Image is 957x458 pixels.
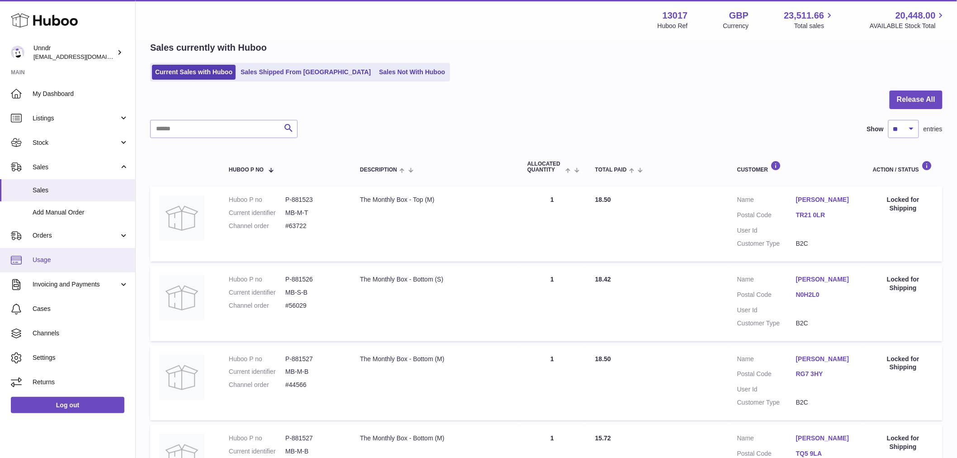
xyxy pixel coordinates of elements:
[867,125,884,134] label: Show
[796,211,855,219] a: TR21 0LR
[870,10,946,30] a: 20,448.00 AVAILABLE Stock Total
[33,378,128,386] span: Returns
[737,434,796,445] dt: Name
[229,447,285,456] dt: Current identifier
[729,10,749,22] strong: GBP
[873,275,933,292] div: Locked for Shipping
[737,355,796,366] dt: Name
[285,447,342,456] dd: MB-M-B
[33,44,115,61] div: Unndr
[796,434,855,443] a: [PERSON_NAME]
[150,42,267,54] h2: Sales currently with Huboo
[796,196,855,204] a: [PERSON_NAME]
[737,161,855,173] div: Customer
[737,319,796,328] dt: Customer Type
[796,319,855,328] dd: B2C
[873,161,933,173] div: Action / Status
[33,305,128,313] span: Cases
[159,355,204,400] img: no-photo.jpg
[518,266,586,341] td: 1
[737,385,796,394] dt: User Id
[11,397,124,413] a: Log out
[229,209,285,217] dt: Current identifier
[285,381,342,389] dd: #44566
[737,196,796,206] dt: Name
[33,90,128,98] span: My Dashboard
[796,398,855,407] dd: B2C
[518,186,586,262] td: 1
[737,398,796,407] dt: Customer Type
[737,275,796,286] dt: Name
[737,291,796,301] dt: Postal Code
[595,355,611,363] span: 18.50
[152,65,236,80] a: Current Sales with Huboo
[360,275,509,284] div: The Monthly Box - Bottom (S)
[527,161,563,173] span: ALLOCATED Quantity
[33,208,128,217] span: Add Manual Order
[33,186,128,195] span: Sales
[376,65,448,80] a: Sales Not With Huboo
[895,10,936,22] span: 20,448.00
[658,22,688,30] div: Huboo Ref
[285,355,342,363] dd: P-881527
[285,288,342,297] dd: MB-S-B
[33,163,119,172] span: Sales
[737,211,796,222] dt: Postal Code
[873,355,933,372] div: Locked for Shipping
[229,301,285,310] dt: Channel order
[33,329,128,338] span: Channels
[229,167,264,173] span: Huboo P no
[784,10,834,30] a: 23,511.66 Total sales
[737,239,796,248] dt: Customer Type
[796,291,855,299] a: N0H2L0
[33,280,119,289] span: Invoicing and Payments
[229,434,285,443] dt: Huboo P no
[285,222,342,230] dd: #63722
[229,222,285,230] dt: Channel order
[663,10,688,22] strong: 13017
[33,53,133,60] span: [EMAIL_ADDRESS][DOMAIN_NAME]
[285,367,342,376] dd: MB-M-B
[360,167,397,173] span: Description
[33,114,119,123] span: Listings
[873,434,933,451] div: Locked for Shipping
[794,22,834,30] span: Total sales
[723,22,749,30] div: Currency
[229,288,285,297] dt: Current identifier
[595,167,627,173] span: Total paid
[595,196,611,203] span: 18.50
[285,209,342,217] dd: MB-M-T
[33,138,119,147] span: Stock
[33,353,128,362] span: Settings
[360,355,509,363] div: The Monthly Box - Bottom (M)
[237,65,374,80] a: Sales Shipped From [GEOGRAPHIC_DATA]
[796,370,855,378] a: RG7 3HY
[159,275,204,320] img: no-photo.jpg
[784,10,824,22] span: 23,511.66
[595,276,611,283] span: 18.42
[737,226,796,235] dt: User Id
[285,434,342,443] dd: P-881527
[285,301,342,310] dd: #56029
[924,125,943,134] span: entries
[796,275,855,284] a: [PERSON_NAME]
[518,346,586,421] td: 1
[595,434,611,442] span: 15.72
[360,434,509,443] div: The Monthly Box - Bottom (M)
[33,231,119,240] span: Orders
[229,367,285,376] dt: Current identifier
[796,355,855,363] a: [PERSON_NAME]
[737,306,796,315] dt: User Id
[33,256,128,264] span: Usage
[890,91,943,109] button: Release All
[229,381,285,389] dt: Channel order
[737,370,796,381] dt: Postal Code
[870,22,946,30] span: AVAILABLE Stock Total
[229,275,285,284] dt: Huboo P no
[229,196,285,204] dt: Huboo P no
[11,46,24,59] img: internalAdmin-13017@internal.huboo.com
[159,196,204,241] img: no-photo.jpg
[796,449,855,458] a: TQ5 9LA
[285,275,342,284] dd: P-881526
[796,239,855,248] dd: B2C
